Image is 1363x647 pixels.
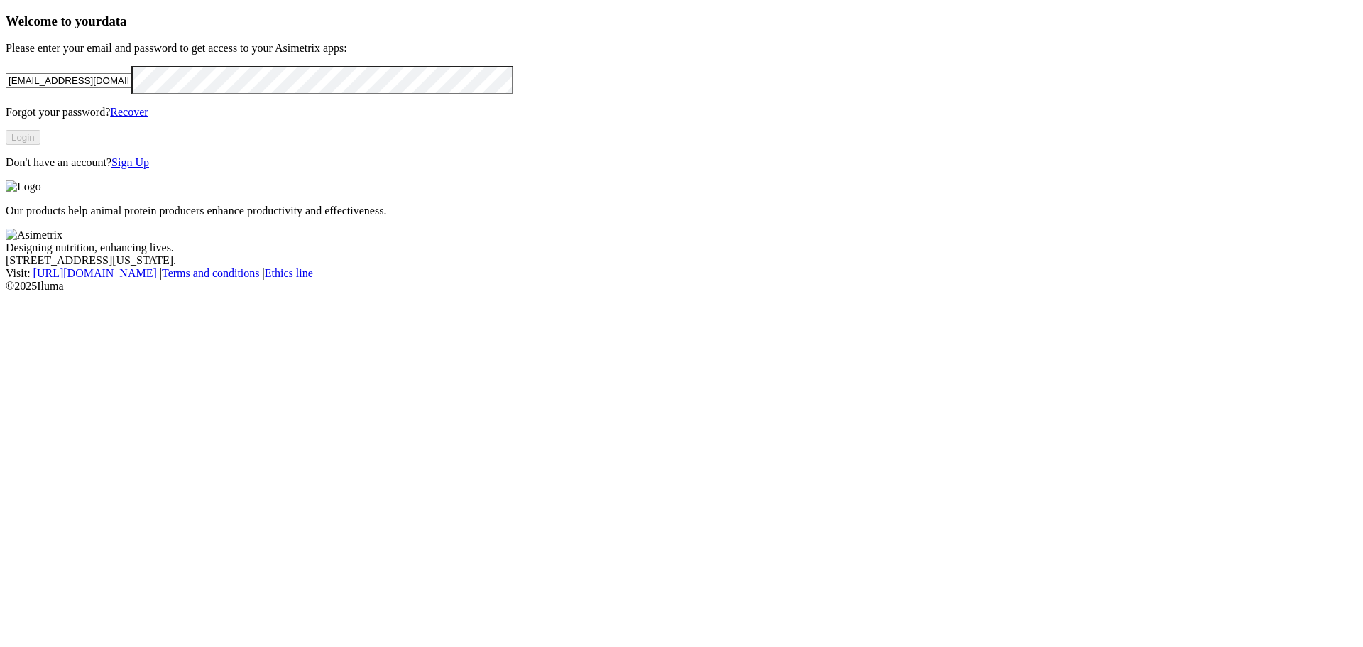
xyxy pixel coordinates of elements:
[102,13,126,28] span: data
[6,106,1357,119] p: Forgot your password?
[6,205,1357,217] p: Our products help animal protein producers enhance productivity and effectiveness.
[6,156,1357,169] p: Don't have an account?
[6,130,40,145] button: Login
[162,267,260,279] a: Terms and conditions
[6,180,41,193] img: Logo
[6,42,1357,55] p: Please enter your email and password to get access to your Asimetrix apps:
[6,73,131,88] input: Your email
[33,267,157,279] a: [URL][DOMAIN_NAME]
[6,280,1357,293] div: © 2025 Iluma
[110,106,148,118] a: Recover
[111,156,149,168] a: Sign Up
[6,267,1357,280] div: Visit : | |
[6,254,1357,267] div: [STREET_ADDRESS][US_STATE].
[6,229,62,241] img: Asimetrix
[265,267,313,279] a: Ethics line
[6,13,1357,29] h3: Welcome to your
[6,241,1357,254] div: Designing nutrition, enhancing lives.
